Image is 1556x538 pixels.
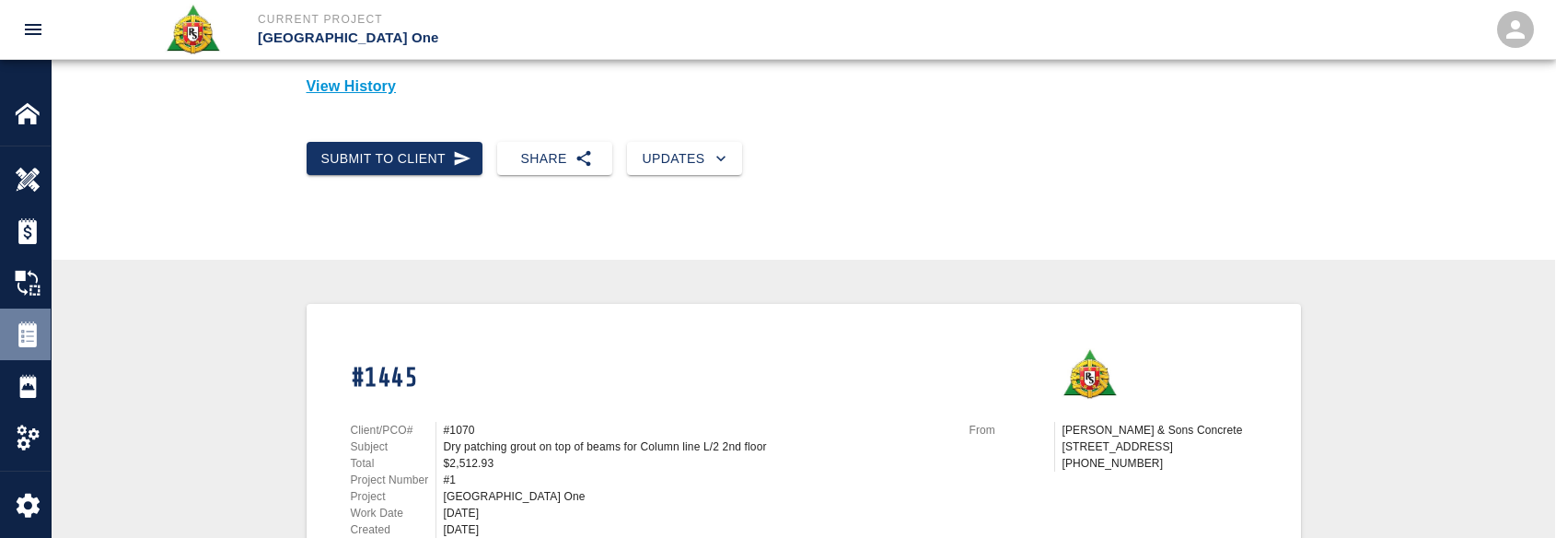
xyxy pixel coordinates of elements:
div: #1070 [444,422,947,439]
button: open drawer [11,7,55,52]
p: [GEOGRAPHIC_DATA] One [258,28,877,49]
p: Project [351,488,435,505]
div: $2,512.93 [444,455,947,472]
p: Project Number [351,472,435,488]
h1: #1445 [351,363,947,395]
iframe: Chat Widget [1464,450,1556,538]
div: Dry patching grout on top of beams for Column line L/2 2nd floor [444,439,947,455]
img: Roger & Sons Concrete [1062,348,1118,400]
div: [DATE] [444,521,947,538]
button: Submit to Client [307,142,483,176]
p: [PERSON_NAME] & Sons Concrete [1062,422,1257,439]
p: Subject [351,439,435,455]
p: From [970,422,1054,439]
p: Total [351,455,435,472]
img: Roger & Sons Concrete [165,4,221,55]
p: Client/PCO# [351,422,435,439]
button: Updates [627,142,742,176]
p: [PHONE_NUMBER] [1062,455,1257,472]
p: Work Date [351,505,435,521]
div: #1 [444,472,947,488]
p: Created [351,521,435,538]
div: [GEOGRAPHIC_DATA] One [444,488,947,505]
button: Share [497,142,612,176]
p: View History [307,76,1301,98]
div: [DATE] [444,505,947,521]
p: Current Project [258,11,877,28]
p: [STREET_ADDRESS] [1062,439,1257,455]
